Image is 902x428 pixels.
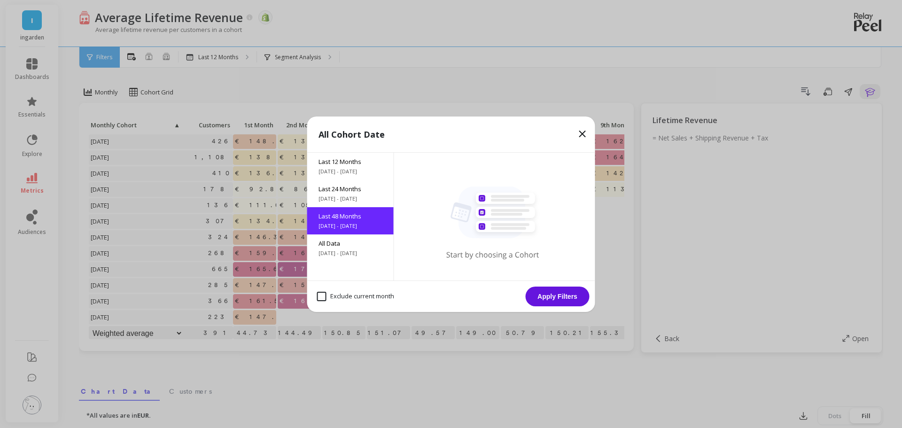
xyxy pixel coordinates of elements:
span: [DATE] - [DATE] [319,249,382,257]
span: All Data [319,239,382,248]
span: [DATE] - [DATE] [319,168,382,175]
span: Last 48 Months [319,212,382,220]
button: Apply Filters [526,287,590,306]
span: Last 12 Months [319,157,382,166]
span: Exclude current month [317,292,394,301]
p: All Cohort Date [319,128,385,141]
span: Last 24 Months [319,185,382,193]
span: [DATE] - [DATE] [319,222,382,230]
span: [DATE] - [DATE] [319,195,382,202]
